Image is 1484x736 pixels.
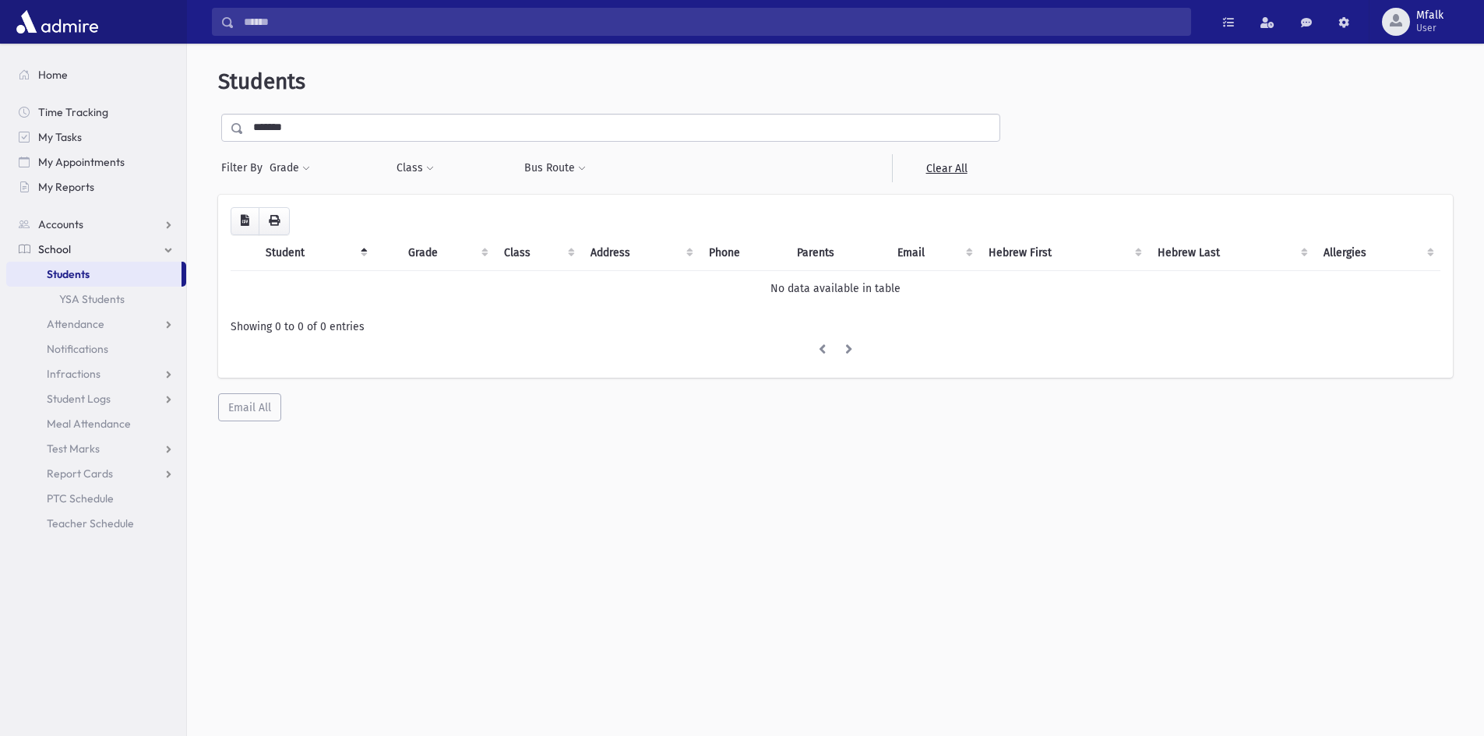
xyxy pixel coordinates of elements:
th: Hebrew First: activate to sort column ascending [979,235,1147,271]
a: Time Tracking [6,100,186,125]
span: Test Marks [47,442,100,456]
span: Meal Attendance [47,417,131,431]
th: Parents [788,235,888,271]
a: Teacher Schedule [6,511,186,536]
img: AdmirePro [12,6,102,37]
a: YSA Students [6,287,186,312]
span: Mfalk [1416,9,1443,22]
span: Notifications [47,342,108,356]
a: Notifications [6,336,186,361]
th: Email: activate to sort column ascending [888,235,979,271]
th: Address: activate to sort column ascending [581,235,700,271]
a: Report Cards [6,461,186,486]
span: Home [38,68,68,82]
th: Grade: activate to sort column ascending [399,235,494,271]
a: PTC Schedule [6,486,186,511]
a: My Reports [6,174,186,199]
span: PTC Schedule [47,491,114,505]
a: My Appointments [6,150,186,174]
a: Accounts [6,212,186,237]
button: Class [396,154,435,182]
a: Meal Attendance [6,411,186,436]
th: Hebrew Last: activate to sort column ascending [1148,235,1315,271]
span: Accounts [38,217,83,231]
span: Teacher Schedule [47,516,134,530]
td: No data available in table [231,270,1440,306]
th: Class: activate to sort column ascending [495,235,582,271]
span: My Reports [38,180,94,194]
button: Email All [218,393,281,421]
span: Student Logs [47,392,111,406]
button: CSV [231,207,259,235]
span: My Appointments [38,155,125,169]
a: Attendance [6,312,186,336]
button: Bus Route [523,154,587,182]
span: My Tasks [38,130,82,144]
span: Time Tracking [38,105,108,119]
span: Students [47,267,90,281]
div: Showing 0 to 0 of 0 entries [231,319,1440,335]
a: My Tasks [6,125,186,150]
a: Student Logs [6,386,186,411]
th: Phone [700,235,788,271]
span: Report Cards [47,467,113,481]
button: Print [259,207,290,235]
button: Grade [269,154,311,182]
a: Students [6,262,182,287]
span: Students [218,69,305,94]
a: Infractions [6,361,186,386]
a: Clear All [892,154,1000,182]
a: Test Marks [6,436,186,461]
span: Infractions [47,367,100,381]
span: User [1416,22,1443,34]
input: Search [234,8,1190,36]
span: School [38,242,71,256]
th: Allergies: activate to sort column ascending [1314,235,1440,271]
a: School [6,237,186,262]
a: Home [6,62,186,87]
span: Filter By [221,160,269,176]
span: Attendance [47,317,104,331]
th: Student: activate to sort column descending [256,235,374,271]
